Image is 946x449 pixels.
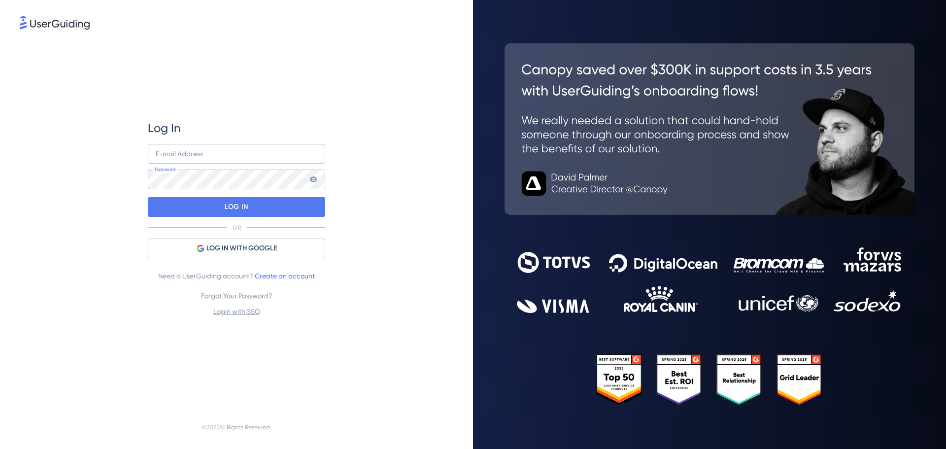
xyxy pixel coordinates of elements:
p: LOG IN [225,199,248,215]
p: OR [233,224,241,232]
a: Login with SSO [213,308,260,315]
span: Log In [148,120,181,136]
img: 9302ce2ac39453076f5bc0f2f2ca889b.svg [517,247,902,313]
span: Need a UserGuiding account? [158,270,315,282]
span: LOG IN WITH GOOGLE [206,242,277,254]
img: 25303e33045975176eb484905ab012ff.svg [597,354,822,406]
a: Forgot Your Password? [201,292,272,300]
span: © 2025 All Rights Reserved. [202,421,271,433]
img: 26c0aa7c25a843aed4baddd2b5e0fa68.svg [505,43,914,215]
input: example@company.com [148,144,325,164]
a: Create an account [255,272,315,280]
img: 8faab4ba6bc7696a72372aa768b0286c.svg [20,16,90,30]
